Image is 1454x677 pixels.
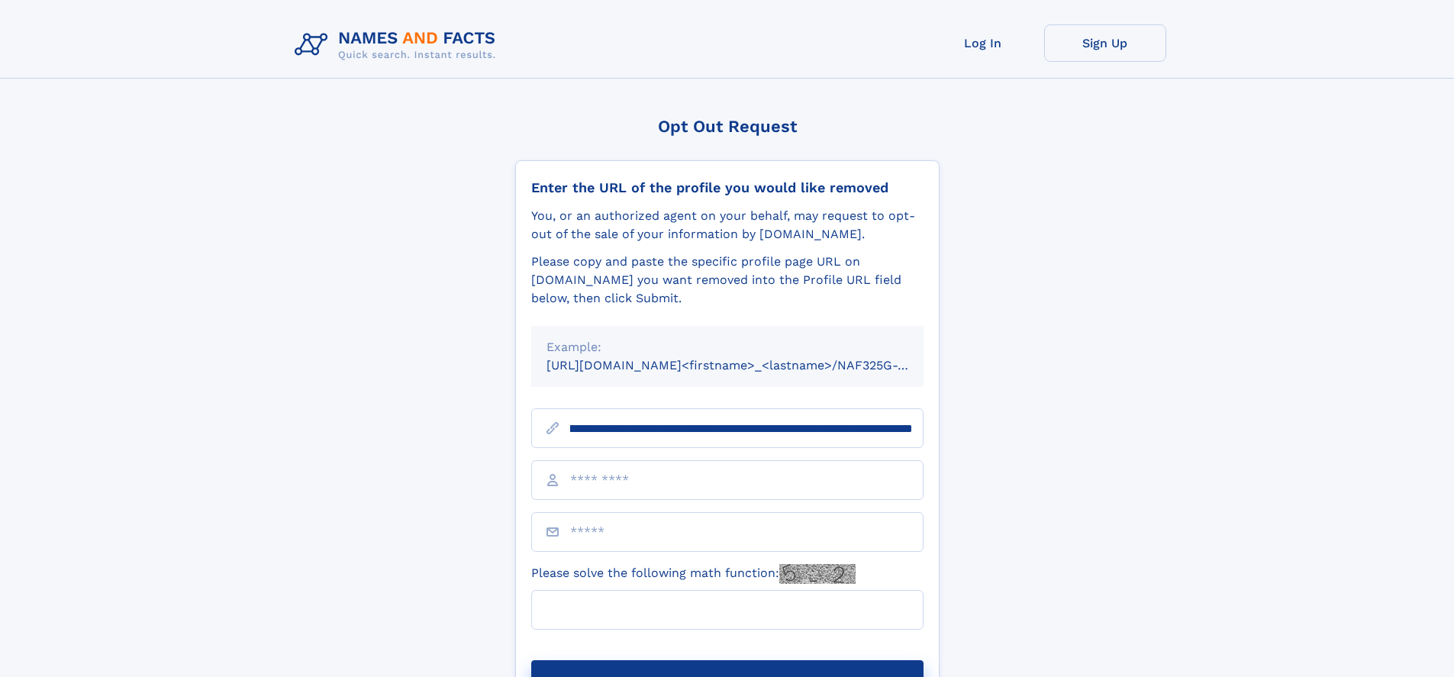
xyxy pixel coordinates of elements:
[531,564,856,584] label: Please solve the following math function:
[515,117,940,136] div: Opt Out Request
[1044,24,1166,62] a: Sign Up
[531,207,924,243] div: You, or an authorized agent on your behalf, may request to opt-out of the sale of your informatio...
[531,253,924,308] div: Please copy and paste the specific profile page URL on [DOMAIN_NAME] you want removed into the Pr...
[289,24,508,66] img: Logo Names and Facts
[546,358,953,372] small: [URL][DOMAIN_NAME]<firstname>_<lastname>/NAF325G-xxxxxxxx
[531,179,924,196] div: Enter the URL of the profile you would like removed
[546,338,908,356] div: Example:
[922,24,1044,62] a: Log In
